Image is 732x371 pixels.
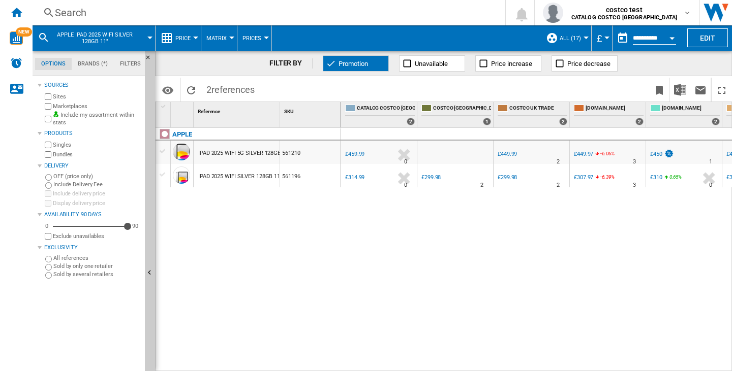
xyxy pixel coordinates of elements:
[572,149,593,159] div: £449.97
[571,14,677,21] b: CATALOG COSTCO [GEOGRAPHIC_DATA]
[586,105,644,113] span: [DOMAIN_NAME]
[282,102,341,118] div: Sort None
[344,149,364,159] div: £459.99
[114,58,147,70] md-tab-item: Filters
[16,27,32,37] span: NEW
[282,102,341,118] div: SKU Sort None
[662,105,720,113] span: [DOMAIN_NAME]
[280,164,341,187] div: 561196
[181,78,201,102] button: Reload
[53,271,141,278] label: Sold by several retailers
[709,180,712,190] div: Delivery Time : 0 day
[45,142,51,148] input: Singles
[498,151,517,157] div: £449.99
[45,174,52,181] input: OFF (price only)
[173,102,193,118] div: Sort None
[45,151,51,158] input: Bundles
[242,35,261,42] span: Prices
[45,190,51,197] input: Include delivery price
[158,81,178,99] button: Options
[201,78,260,99] span: 2
[55,6,478,20] div: Search
[53,190,141,197] label: Include delivery price
[45,113,51,125] input: Include my assortment within stats
[53,103,141,110] label: Marketplaces
[44,244,141,252] div: Exclusivity
[559,118,567,125] div: 2 offers sold by COSTCO UK TRADE
[323,55,389,72] button: Promotion
[242,25,266,51] button: Prices
[600,151,611,156] span: -6.06
[145,51,157,69] button: Hide
[45,264,52,271] input: Sold by only one retailer
[480,180,483,190] div: Delivery Time : 2 days
[35,58,72,70] md-tab-item: Options
[161,25,196,51] div: Price
[45,256,52,262] input: All references
[509,105,567,113] span: COSTCO UK TRADE
[663,27,681,46] button: Open calendar
[483,118,491,125] div: 1 offers sold by COSTCO UK
[53,232,141,240] label: Exclude unavailables
[572,173,593,183] div: £307.97
[43,222,51,230] div: 0
[496,102,569,127] div: COSTCO UK TRADE 2 offers sold by COSTCO UK TRADE
[597,25,607,51] button: £
[53,254,141,262] label: All references
[404,180,407,190] div: Delivery Time : 0 day
[560,25,586,51] button: ALL (17)
[175,25,196,51] button: Price
[415,60,448,68] span: Unavailable
[421,174,441,181] div: £299.98
[670,78,690,102] button: Download in Excel
[599,149,605,161] i: %
[53,111,141,127] label: Include my assortment within stats
[53,93,141,100] label: Sites
[560,35,581,42] span: ALL (17)
[44,162,141,170] div: Delivery
[53,262,141,270] label: Sold by only one retailer
[284,109,294,114] span: SKU
[45,103,51,110] input: Marketplaces
[72,58,114,70] md-tab-item: Brands (*)
[498,174,517,181] div: £299.98
[269,58,313,69] div: FILTER BY
[53,221,128,231] md-slider: Availability
[712,78,732,102] button: Maximize
[53,173,141,180] label: OFF (price only)
[404,157,407,167] div: Delivery Time : 0 day
[649,78,669,102] button: Bookmark this report
[557,157,560,167] div: Delivery Time : 2 days
[198,165,282,188] div: IPAD 2025 WIFI SILVER 128GB 11"
[44,81,141,89] div: Sources
[280,141,341,164] div: 561210
[669,174,679,180] span: 0.65
[572,102,646,127] div: [DOMAIN_NAME] 2 offers sold by AMAZON.CO.UK
[635,118,644,125] div: 2 offers sold by AMAZON.CO.UK
[206,35,227,42] span: Matrix
[650,174,662,181] div: £310
[54,25,146,51] button: APPLE IPAD 2025 WIFI SILVER 128GB 11"
[633,157,636,167] div: Delivery Time : 3 days
[600,174,611,180] span: -6.39
[198,142,291,165] div: IPAD 2025 WIFI 5G SILVER 128GB 11"
[552,55,618,72] button: Price decrease
[53,151,141,158] label: Bundles
[574,174,593,181] div: £307.97
[419,102,493,127] div: COSTCO [GEOGRAPHIC_DATA] 1 offers sold by COSTCO UK
[53,181,141,188] label: Include Delivery Fee
[592,25,613,51] md-menu: Currency
[175,35,191,42] span: Price
[709,157,712,167] div: Delivery Time : 1 day
[44,211,141,219] div: Availability 90 Days
[196,102,280,118] div: Sort None
[475,55,541,72] button: Price increase
[45,93,51,100] input: Sites
[557,180,560,190] div: Delivery Time : 2 days
[433,105,491,113] span: COSTCO [GEOGRAPHIC_DATA]
[574,151,593,157] div: £449.97
[54,31,136,45] span: APPLE IPAD 2025 WIFI SILVER 128GB 11"
[53,141,141,149] label: Singles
